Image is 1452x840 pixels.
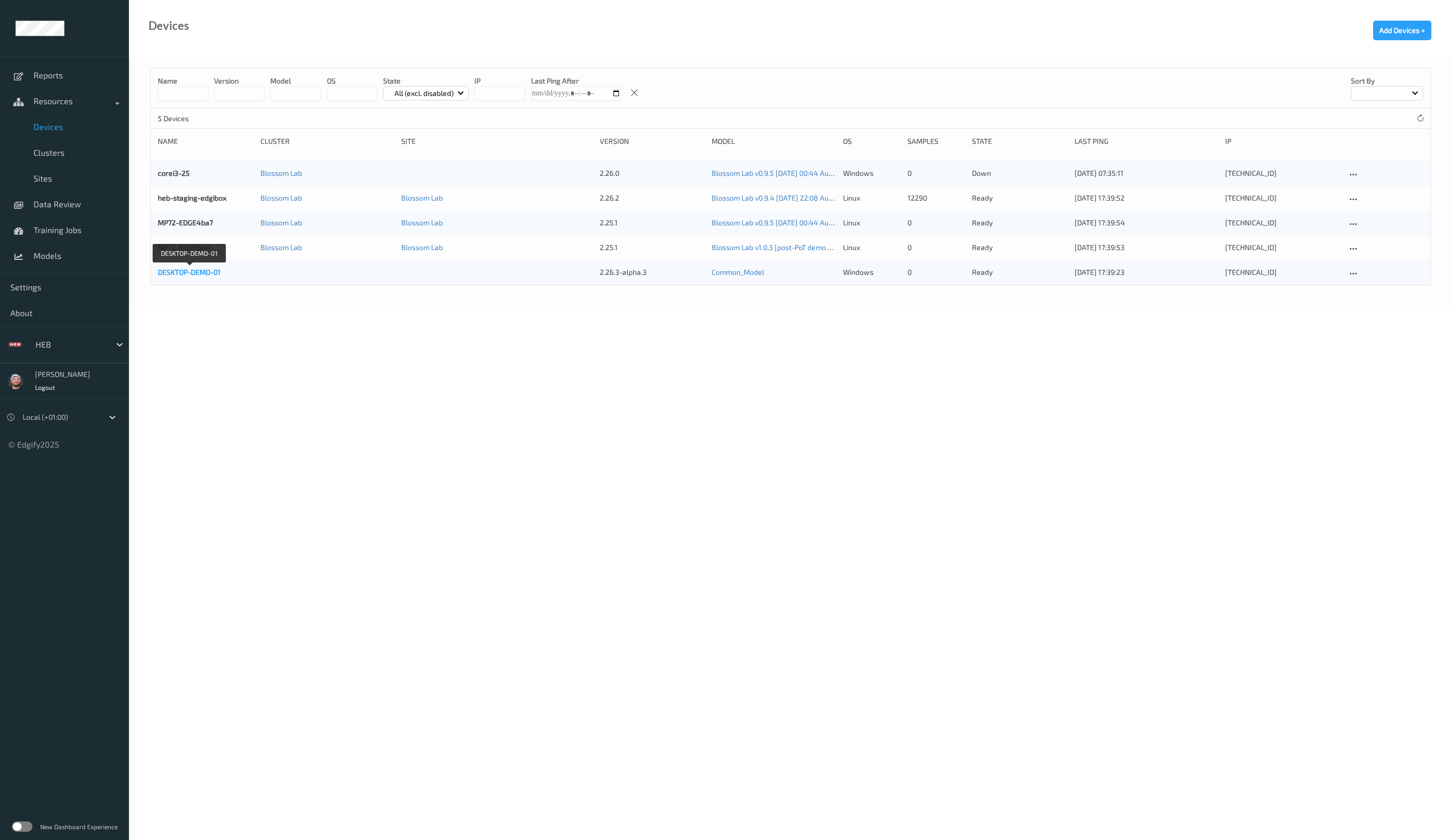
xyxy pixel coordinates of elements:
[1075,218,1218,228] div: [DATE] 17:39:54
[531,76,621,86] p: Last Ping After
[600,267,705,277] div: 2.26.3-alpha.3
[712,169,853,177] a: Blossom Lab v0.9.5 [DATE] 00:44 Auto Save
[1351,76,1423,86] p: Sort by
[712,243,932,252] a: Blossom Lab v1.0.3 [post-PoT demo training] [DATE] 14:16 Auto Save
[843,136,900,146] div: OS
[1225,193,1340,203] div: [TECHNICAL_ID]
[148,21,189,31] div: Devices
[972,242,1067,253] p: ready
[907,136,965,146] div: Samples
[1225,218,1340,228] div: [TECHNICAL_ID]
[214,76,265,86] p: version
[1225,168,1340,178] div: [TECHNICAL_ID]
[600,136,705,146] div: version
[843,168,900,178] p: windows
[712,193,853,202] a: Blossom Lab v0.9.4 [DATE] 22:08 Auto Save
[401,218,443,227] a: Blossom Lab
[1225,242,1340,253] div: [TECHNICAL_ID]
[907,242,965,253] div: 0
[1075,136,1218,146] div: Last Ping
[843,242,900,253] p: linux
[843,267,900,277] p: windows
[158,113,235,124] p: 5 Devices
[712,268,764,276] a: Common_Model
[158,193,226,202] a: heb-staging-edgibox
[600,218,705,228] div: 2.25.1
[972,267,1067,277] p: ready
[907,267,965,277] div: 0
[972,193,1067,203] p: ready
[843,218,900,228] p: linux
[1225,267,1340,277] div: [TECHNICAL_ID]
[1075,267,1218,277] div: [DATE] 17:39:23
[391,88,457,98] p: All (excl. disabled)
[158,76,208,86] p: Name
[327,76,377,86] p: OS
[158,136,253,146] div: Name
[260,243,302,252] a: Blossom Lab
[600,168,705,178] div: 2.26.0
[401,193,443,202] a: Blossom Lab
[907,193,965,203] div: 12290
[600,242,705,253] div: 2.25.1
[158,243,212,252] a: MP72-EDGE6cec
[260,136,394,146] div: Cluster
[1075,242,1218,253] div: [DATE] 17:39:53
[270,76,321,86] p: model
[843,193,900,203] p: linux
[1075,168,1218,178] div: [DATE] 07:35:11
[401,136,592,146] div: Site
[158,268,221,276] a: DESKTOP-DEMO-01
[972,168,1067,178] p: down
[907,218,965,228] div: 0
[712,218,853,227] a: Blossom Lab v0.9.5 [DATE] 00:44 Auto Save
[383,76,469,86] p: State
[907,168,965,178] div: 0
[158,169,190,177] a: corei3-25
[1075,193,1218,203] div: [DATE] 17:39:52
[712,136,836,146] div: Model
[260,218,302,227] a: Blossom Lab
[972,136,1067,146] div: State
[401,243,443,252] a: Blossom Lab
[600,193,705,203] div: 2.26.2
[158,218,213,227] a: MP72-EDGE4ba7
[1225,136,1340,146] div: ip
[260,193,302,202] a: Blossom Lab
[260,169,302,177] a: Blossom Lab
[972,218,1067,228] p: ready
[474,76,525,86] p: IP
[1373,21,1431,40] button: Add Devices +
